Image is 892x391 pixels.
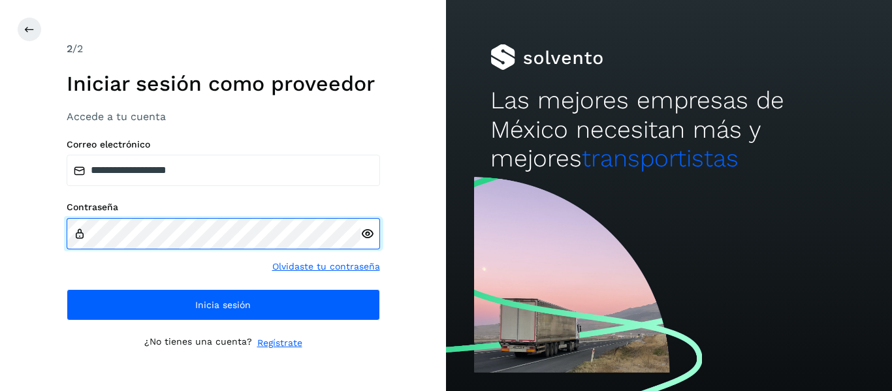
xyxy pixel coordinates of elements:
span: Inicia sesión [195,300,251,309]
a: Regístrate [257,336,302,350]
p: ¿No tienes una cuenta? [144,336,252,350]
div: /2 [67,41,380,57]
span: transportistas [582,144,739,172]
span: 2 [67,42,72,55]
h2: Las mejores empresas de México necesitan más y mejores [490,86,847,173]
a: Olvidaste tu contraseña [272,260,380,274]
label: Correo electrónico [67,139,380,150]
button: Inicia sesión [67,289,380,321]
h1: Iniciar sesión como proveedor [67,71,380,96]
h3: Accede a tu cuenta [67,110,380,123]
label: Contraseña [67,202,380,213]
